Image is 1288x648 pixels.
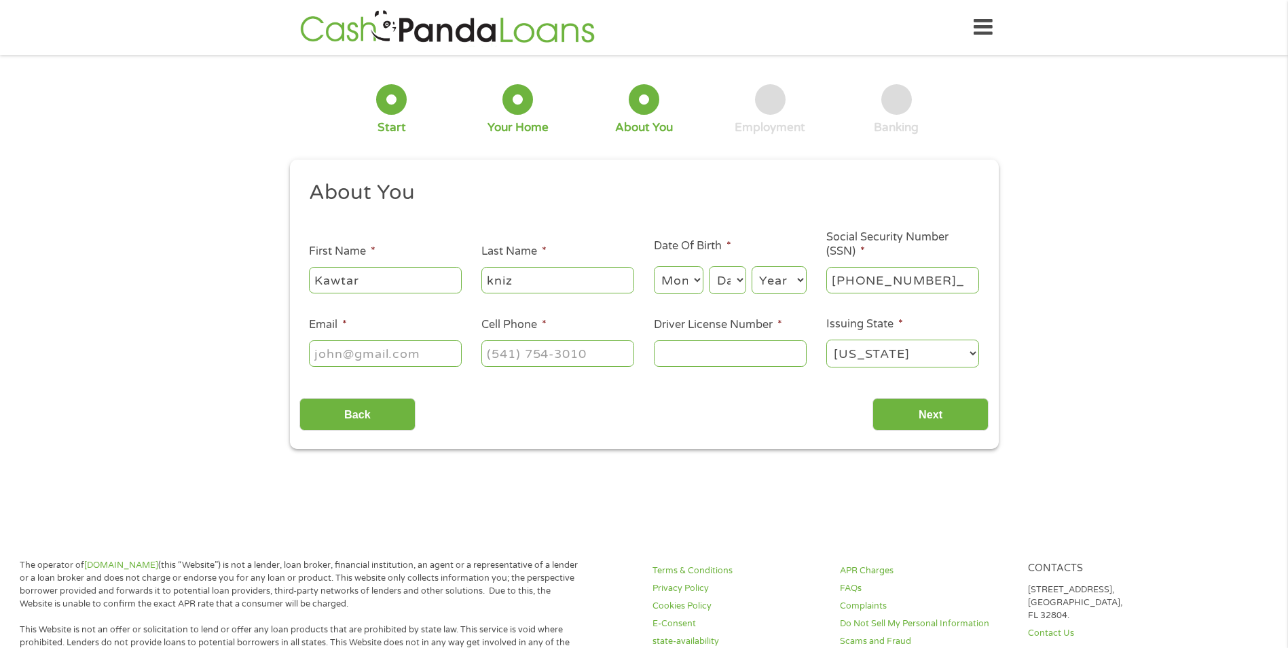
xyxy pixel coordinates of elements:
label: First Name [309,245,375,259]
a: FAQs [840,582,1011,595]
a: [DOMAIN_NAME] [84,560,158,571]
label: Issuing State [826,317,903,331]
input: Next [872,398,989,431]
label: Cell Phone [481,318,547,332]
div: Employment [735,120,805,135]
label: Social Security Number (SSN) [826,230,979,259]
a: APR Charges [840,564,1011,577]
p: The operator of (this “Website”) is not a lender, loan broker, financial institution, an agent or... [20,559,583,611]
input: 078-05-1120 [826,267,979,293]
p: [STREET_ADDRESS], [GEOGRAPHIC_DATA], FL 32804. [1028,583,1199,622]
a: Terms & Conditions [652,564,824,577]
a: Do Not Sell My Personal Information [840,617,1011,630]
h2: About You [309,179,969,206]
a: Cookies Policy [652,600,824,613]
label: Email [309,318,347,332]
div: Start [378,120,406,135]
img: GetLoanNow Logo [296,8,599,47]
a: E-Consent [652,617,824,630]
div: About You [615,120,673,135]
a: Contact Us [1028,627,1199,640]
input: Smith [481,267,634,293]
input: john@gmail.com [309,340,462,366]
div: Banking [874,120,919,135]
label: Driver License Number [654,318,782,332]
a: Complaints [840,600,1011,613]
label: Last Name [481,245,547,259]
a: Privacy Policy [652,582,824,595]
label: Date Of Birth [654,239,731,253]
div: Your Home [487,120,549,135]
a: state-availability [652,635,824,648]
input: (541) 754-3010 [481,340,634,366]
h4: Contacts [1028,562,1199,575]
input: John [309,267,462,293]
a: Scams and Fraud [840,635,1011,648]
input: Back [299,398,416,431]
